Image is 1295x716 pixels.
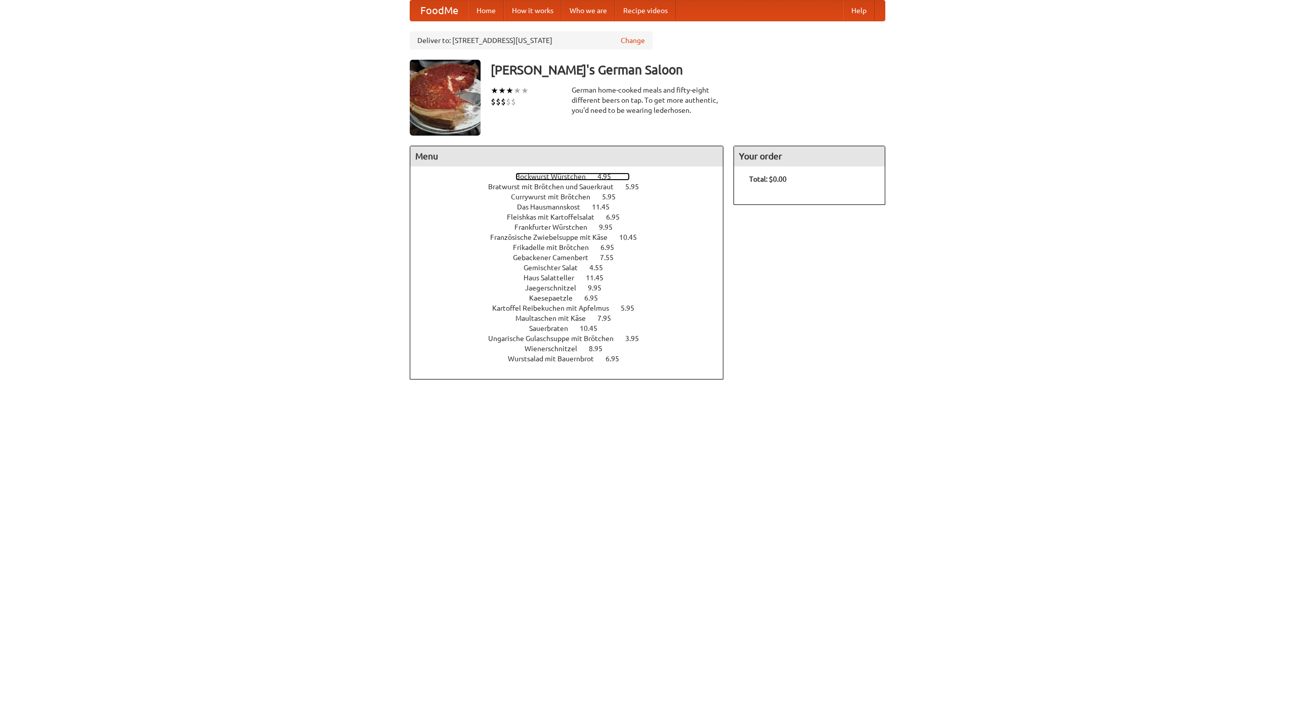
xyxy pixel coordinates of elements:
[513,85,521,96] li: ★
[490,233,656,241] a: Französische Zwiebelsuppe mit Käse 10.45
[491,60,885,80] h3: [PERSON_NAME]'s German Saloon
[492,304,619,312] span: Kartoffel Reibekuchen mit Apfelmus
[501,96,506,107] li: $
[606,355,629,363] span: 6.95
[491,85,498,96] li: ★
[843,1,875,21] a: Help
[410,146,723,166] h4: Menu
[515,314,630,322] a: Maultaschen mit Käse 7.95
[599,223,623,231] span: 9.95
[514,223,597,231] span: Frankfurter Würstchen
[498,85,506,96] li: ★
[513,254,598,262] span: Gebackener Camenbert
[410,31,653,50] div: Deliver to: [STREET_ADDRESS][US_STATE]
[600,243,624,251] span: 6.95
[749,175,787,183] b: Total: $0.00
[592,203,620,211] span: 11.45
[488,334,624,343] span: Ungarische Gulaschsuppe mit Brötchen
[524,264,588,272] span: Gemischter Salat
[625,334,649,343] span: 3.95
[488,183,624,191] span: Bratwurst mit Brötchen und Sauerkraut
[586,274,614,282] span: 11.45
[529,324,616,332] a: Sauerbraten 10.45
[621,304,644,312] span: 5.95
[513,254,632,262] a: Gebackener Camenbert 7.55
[517,203,628,211] a: Das Hausmannskost 11.45
[588,284,612,292] span: 9.95
[625,183,649,191] span: 5.95
[619,233,647,241] span: 10.45
[572,85,723,115] div: German home-cooked meals and fifty-eight different beers on tap. To get more authentic, you'd nee...
[488,183,658,191] a: Bratwurst mit Brötchen und Sauerkraut 5.95
[615,1,676,21] a: Recipe videos
[468,1,504,21] a: Home
[597,173,621,181] span: 4.95
[507,213,638,221] a: Fleishkas mit Kartoffelsalat 6.95
[529,324,578,332] span: Sauerbraten
[524,264,622,272] a: Gemischter Salat 4.55
[515,314,596,322] span: Maultaschen mit Käse
[517,203,590,211] span: Das Hausmannskost
[504,1,562,21] a: How it works
[521,85,529,96] li: ★
[606,213,630,221] span: 6.95
[491,96,496,107] li: $
[589,345,613,353] span: 8.95
[529,294,583,302] span: Kaesepaetzle
[410,60,481,136] img: angular.jpg
[506,85,513,96] li: ★
[508,355,604,363] span: Wurstsalad mit Bauernbrot
[525,345,621,353] a: Wienerschnitzel 8.95
[580,324,608,332] span: 10.45
[511,96,516,107] li: $
[508,355,638,363] a: Wurstsalad mit Bauernbrot 6.95
[525,284,586,292] span: Jaegerschnitzel
[602,193,626,201] span: 5.95
[514,223,631,231] a: Frankfurter Würstchen 9.95
[524,274,622,282] a: Haus Salatteller 11.45
[513,243,633,251] a: Frikadelle mit Brötchen 6.95
[525,284,620,292] a: Jaegerschnitzel 9.95
[562,1,615,21] a: Who we are
[600,254,624,262] span: 7.55
[410,1,468,21] a: FoodMe
[621,35,645,46] a: Change
[507,213,605,221] span: Fleishkas mit Kartoffelsalat
[525,345,587,353] span: Wienerschnitzel
[506,96,511,107] li: $
[492,304,653,312] a: Kartoffel Reibekuchen mit Apfelmus 5.95
[511,193,600,201] span: Currywurst mit Brötchen
[524,274,584,282] span: Haus Salatteller
[597,314,621,322] span: 7.95
[496,96,501,107] li: $
[589,264,613,272] span: 4.55
[584,294,608,302] span: 6.95
[488,334,658,343] a: Ungarische Gulaschsuppe mit Brötchen 3.95
[490,233,618,241] span: Französische Zwiebelsuppe mit Käse
[529,294,617,302] a: Kaesepaetzle 6.95
[734,146,885,166] h4: Your order
[513,243,599,251] span: Frikadelle mit Brötchen
[511,193,634,201] a: Currywurst mit Brötchen 5.95
[515,173,630,181] a: Bockwurst Würstchen 4.95
[515,173,596,181] span: Bockwurst Würstchen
